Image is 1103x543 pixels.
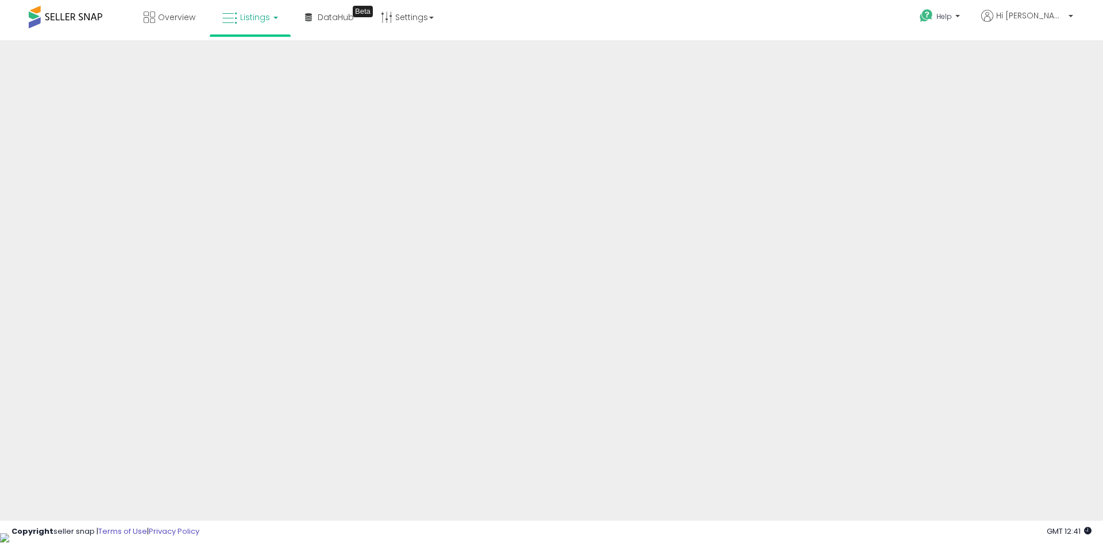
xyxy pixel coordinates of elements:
strong: Copyright [11,526,53,537]
span: Overview [158,11,195,23]
span: Help [936,11,952,21]
div: Tooltip anchor [353,6,373,17]
i: Get Help [919,9,934,23]
span: Listings [240,11,270,23]
span: Hi [PERSON_NAME] [996,10,1065,21]
span: 2025-08-12 12:41 GMT [1047,526,1092,537]
span: DataHub [318,11,354,23]
a: Terms of Use [98,526,147,537]
div: seller snap | | [11,526,199,537]
a: Hi [PERSON_NAME] [981,10,1073,36]
a: Privacy Policy [149,526,199,537]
